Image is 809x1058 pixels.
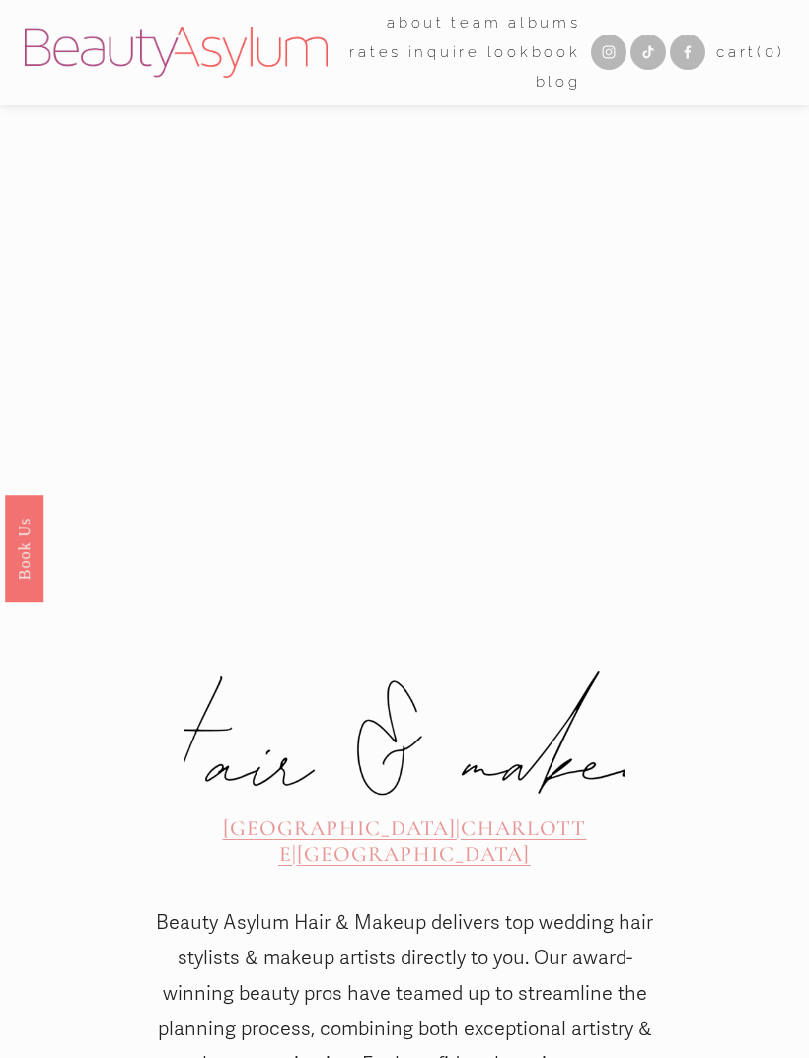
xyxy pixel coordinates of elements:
[279,815,587,867] a: CHARLOTTE
[630,35,666,70] a: TikTok
[408,37,480,67] a: Inquire
[349,37,402,67] a: Rates
[757,43,784,61] span: ( )
[508,8,581,37] a: albums
[223,815,457,841] a: [GEOGRAPHIC_DATA]
[387,10,445,36] span: about
[292,841,297,867] span: |
[591,35,626,70] a: Instagram
[451,8,501,37] a: folder dropdown
[536,67,581,97] a: Blog
[765,43,777,61] span: 0
[5,494,43,601] a: Book Us
[716,39,784,66] a: Cart(0)
[297,841,531,867] a: [GEOGRAPHIC_DATA]
[487,37,581,67] a: Lookbook
[451,10,501,36] span: team
[456,815,461,841] span: |
[670,35,705,70] a: Facebook
[25,27,328,78] img: Beauty Asylum | Bridal Hair &amp; Makeup Charlotte &amp; Atlanta
[387,8,445,37] a: folder dropdown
